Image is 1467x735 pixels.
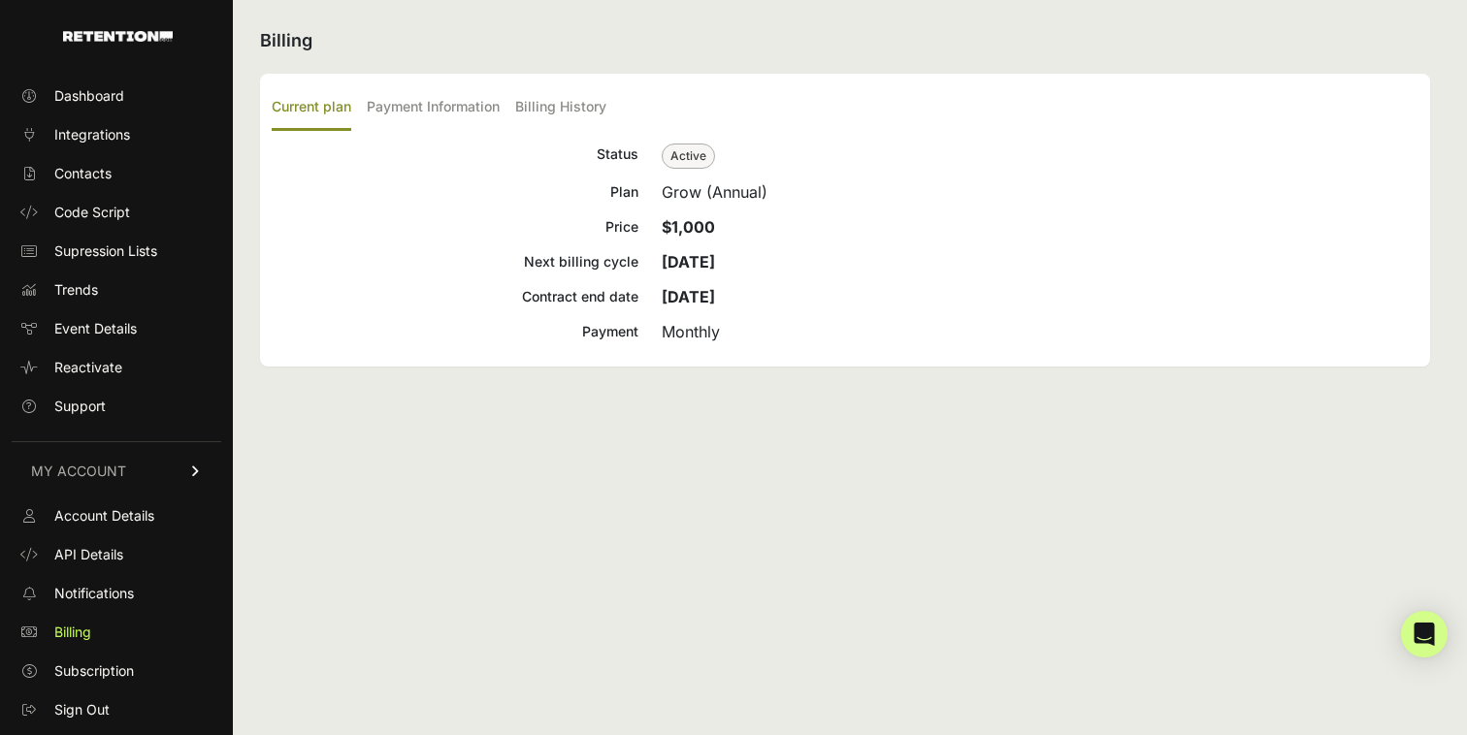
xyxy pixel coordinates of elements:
a: Code Script [12,197,221,228]
div: Next billing cycle [272,250,638,273]
span: API Details [54,545,123,564]
div: Payment [272,320,638,343]
span: Dashboard [54,86,124,106]
label: Billing History [515,85,606,131]
span: Code Script [54,203,130,222]
div: Open Intercom Messenger [1401,611,1448,657]
span: Notifications [54,584,134,603]
img: Retention.com [63,31,173,42]
div: Status [272,143,638,169]
label: Payment Information [367,85,500,131]
a: MY ACCOUNT [12,441,221,500]
span: Reactivate [54,358,122,377]
label: Current plan [272,85,351,131]
a: API Details [12,539,221,570]
a: Reactivate [12,352,221,383]
a: Sign Out [12,694,221,725]
a: Supression Lists [12,236,221,267]
a: Support [12,391,221,422]
a: Trends [12,274,221,305]
span: Active [662,144,715,169]
span: Sign Out [54,700,110,719]
a: Contacts [12,158,221,189]
span: MY ACCOUNT [31,462,126,481]
strong: [DATE] [662,287,715,306]
h2: Billing [260,27,1430,54]
div: Monthly [662,320,1418,343]
a: Subscription [12,655,221,687]
span: Billing [54,623,91,642]
span: Event Details [54,319,137,338]
span: Trends [54,280,98,300]
div: Plan [272,180,638,204]
span: Support [54,397,106,416]
a: Account Details [12,500,221,531]
strong: $1,000 [662,217,715,237]
div: Contract end date [272,285,638,308]
a: Billing [12,617,221,648]
div: Price [272,215,638,239]
span: Contacts [54,164,112,183]
a: Integrations [12,119,221,150]
span: Supression Lists [54,241,157,261]
a: Event Details [12,313,221,344]
a: Notifications [12,578,221,609]
span: Subscription [54,661,134,681]
strong: [DATE] [662,252,715,272]
div: Grow (Annual) [662,180,1418,204]
a: Dashboard [12,80,221,112]
span: Integrations [54,125,130,144]
span: Account Details [54,506,154,526]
